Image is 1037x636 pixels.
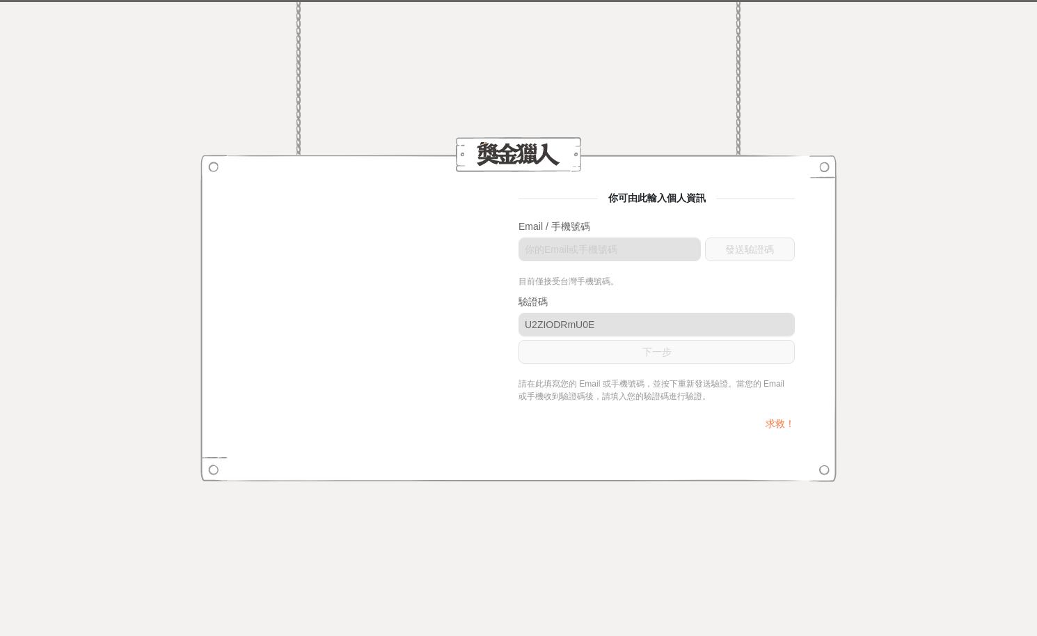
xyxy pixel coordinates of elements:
span: 你可由此輸入個人資訊 [598,192,716,203]
div: 驗證碼 [518,295,795,309]
div: Email / 手機號碼 [518,219,795,234]
input: 請輸入驗證碼 [518,313,795,336]
span: 目前僅接受台灣手機號碼。 [518,277,619,286]
span: 請在此填寫您的 Email 或手機號碼，並按下重新發送驗證。當您的 Email 或手機收到驗證碼後，請填入您的驗證碼進行驗證。 [518,379,784,401]
a: 求救！ [766,418,795,429]
button: 發送驗證碼 [705,238,795,261]
input: 你的Email或手機號碼 [518,238,701,261]
button: 下一步 [518,340,795,364]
